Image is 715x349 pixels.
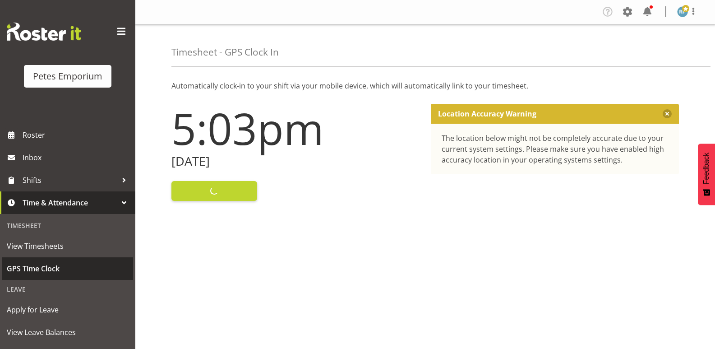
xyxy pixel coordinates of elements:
[33,70,102,83] div: Petes Emporium
[677,6,688,17] img: reina-puketapu721.jpg
[2,216,133,235] div: Timesheet
[7,23,81,41] img: Rosterit website logo
[23,173,117,187] span: Shifts
[2,321,133,344] a: View Leave Balances
[23,128,131,142] span: Roster
[438,109,536,118] p: Location Accuracy Warning
[171,47,279,57] h4: Timesheet - GPS Clock In
[442,133,669,165] div: The location below might not be completely accurate due to your current system settings. Please m...
[171,154,420,168] h2: [DATE]
[663,109,672,118] button: Close message
[7,303,129,316] span: Apply for Leave
[171,104,420,153] h1: 5:03pm
[2,257,133,280] a: GPS Time Clock
[698,144,715,205] button: Feedback - Show survey
[171,80,679,91] p: Automatically clock-in to your shift via your mobile device, which will automatically link to you...
[23,196,117,209] span: Time & Attendance
[2,280,133,298] div: Leave
[702,153,710,184] span: Feedback
[7,262,129,275] span: GPS Time Clock
[7,326,129,339] span: View Leave Balances
[2,235,133,257] a: View Timesheets
[23,151,131,164] span: Inbox
[7,239,129,253] span: View Timesheets
[2,298,133,321] a: Apply for Leave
